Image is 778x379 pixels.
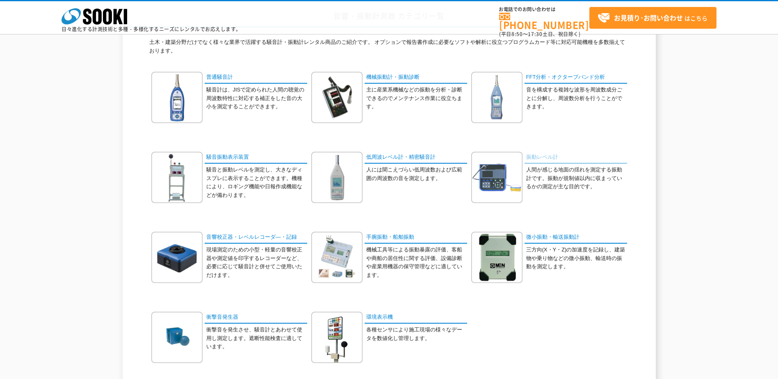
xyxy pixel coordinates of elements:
[151,72,203,123] img: 普通騒音計
[205,72,307,84] a: 普通騒音計
[499,30,580,38] span: (平日 ～ 土日、祝日除く)
[206,326,307,351] p: 衝撃音を発生させ、騒音計とあわせて使用し測定します。遮断性能検査に適しています。
[614,13,683,23] strong: お見積り･お問い合わせ
[525,152,627,164] a: 振動レベル計
[528,30,543,38] span: 17:30
[598,12,707,24] span: はこちら
[525,72,627,84] a: FFT分析・オクターブバンド分析
[151,232,203,283] img: 音響校正器・レベルレコーダ―・記録
[365,312,467,324] a: 環境表示機
[366,326,467,343] p: 各種センサにより施工現場の様々なデータを数値化し管理します。
[151,312,203,363] img: 衝撃音発生器
[526,246,627,271] p: 三方向(X・Y・Z)の加速度を記録し、建築物や乗り物などの微小振動、輸送時の振動を測定します。
[205,152,307,164] a: 騒音振動表示装置
[206,86,307,111] p: 騒音計は、JISで定められた人間の聴覚の周波数特性に対応する補正をした音の大小を測定することができます。
[471,72,522,123] img: FFT分析・オクターブバンド分析
[62,27,241,32] p: 日々進化する計測技術と多種・多様化するニーズにレンタルでお応えします。
[366,166,467,183] p: 人には聞こえづらい低周波数および広範囲の周波数の音を測定します。
[149,38,629,59] p: 土木・建築分野だけでなく様々な業界で活躍する騒音計・振動計レンタル商品のご紹介です。 オプションで報告書作成に必要なソフトや解析に役立つプログラムカード等に対応可能機種を多数揃えております。
[471,232,522,283] img: 微小振動・輸送振動計
[311,312,363,363] img: 環境表示機
[589,7,716,29] a: お見積り･お問い合わせはこちら
[311,152,363,203] img: 低周波レベル計・精密騒音計
[206,246,307,280] p: 現場測定のための小型・軽量の音響校正器や測定値を印字するレコーダーなど、必要に応じて騒音計と併せてご使用いただけます。
[311,232,363,283] img: 手腕振動・船舶振動
[205,232,307,244] a: 音響校正器・レベルレコーダ―・記録
[526,166,627,191] p: 人間が感じる地面の揺れを測定する振動計です。振動が規制値以内に収まっているかの測定が主な目的です。
[526,86,627,111] p: 音を構成する複雑な波形を周波数成分ごとに分解し、周波数分析を行うことができます。
[311,72,363,123] img: 機械振動計・振動診断
[499,7,589,12] span: お電話でのお問い合わせは
[471,152,522,203] img: 振動レベル計
[525,232,627,244] a: 微小振動・輸送振動計
[365,152,467,164] a: 低周波レベル計・精密騒音計
[366,246,467,280] p: 機械工具等による振動暴露の評価、客船や商船の居住性に関する評価、設備診断や産業用機器の保守管理などに適しています。
[205,312,307,324] a: 衝撃音発生器
[206,166,307,200] p: 騒音と振動レベルを測定し、大きなディスプレに表示することができます。機種により、ロギング機能や日報作成機能などが備わります。
[151,152,203,203] img: 騒音振動表示装置
[499,13,589,30] a: [PHONE_NUMBER]
[511,30,523,38] span: 8:50
[365,232,467,244] a: 手腕振動・船舶振動
[365,72,467,84] a: 機械振動計・振動診断
[366,86,467,111] p: 主に産業系機械などの振動を分析・診断できるのでメンテナンス作業に役立ちます。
